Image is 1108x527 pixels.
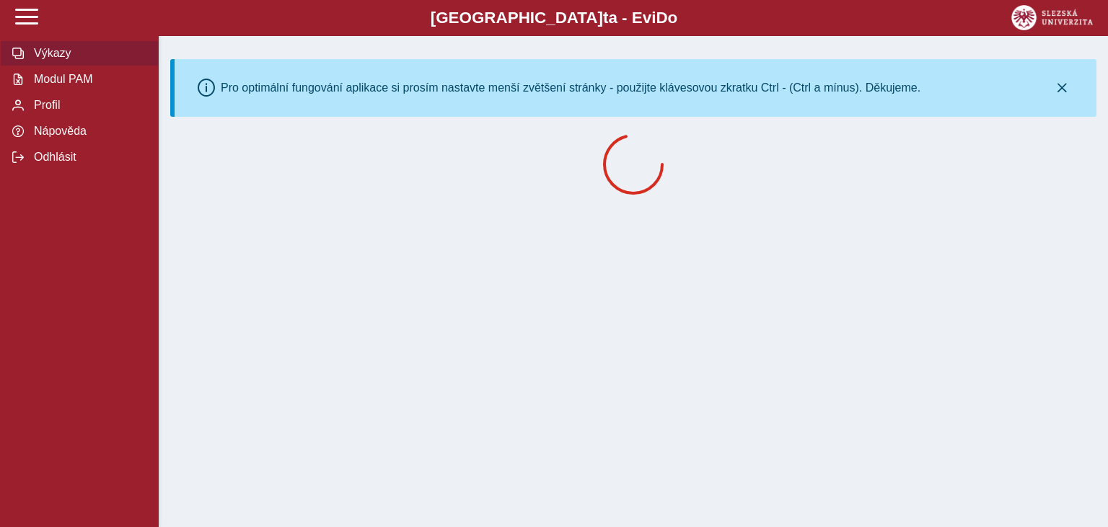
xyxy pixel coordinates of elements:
[1011,5,1093,30] img: logo_web_su.png
[43,9,1065,27] b: [GEOGRAPHIC_DATA] a - Evi
[30,73,146,86] span: Modul PAM
[30,151,146,164] span: Odhlásit
[30,99,146,112] span: Profil
[30,47,146,60] span: Výkazy
[30,125,146,138] span: Nápověda
[656,9,667,27] span: D
[668,9,678,27] span: o
[603,9,608,27] span: t
[221,81,920,94] div: Pro optimální fungování aplikace si prosím nastavte menší zvětšení stránky - použijte klávesovou ...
